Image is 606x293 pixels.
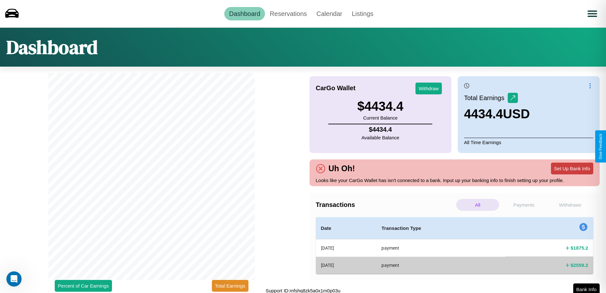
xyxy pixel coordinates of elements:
[321,224,372,232] h4: Date
[212,280,248,292] button: Total Earnings
[381,224,500,232] h4: Transaction Type
[456,199,499,211] p: All
[224,7,265,20] a: Dashboard
[325,164,358,173] h4: Uh Oh!
[376,257,505,274] th: payment
[316,239,377,257] th: [DATE]
[549,199,592,211] p: Withdraws
[316,257,377,274] th: [DATE]
[347,7,378,20] a: Listings
[316,176,594,185] p: Looks like your CarGo Wallet has isn't connected to a bank. Input up your banking info to finish ...
[464,92,508,104] p: Total Earnings
[464,138,593,147] p: All Time Earnings
[571,245,588,251] h4: $ 1875.2
[598,134,603,159] div: Give Feedback
[316,84,356,92] h4: CarGo Wallet
[551,163,593,174] button: Set Up Bank Info
[464,107,530,121] h3: 4434.4 USD
[265,7,312,20] a: Reservations
[376,239,505,257] th: payment
[357,99,403,114] h3: $ 4434.4
[571,262,588,268] h4: $ 2559.2
[316,201,455,209] h4: Transactions
[316,217,594,274] table: simple table
[312,7,347,20] a: Calendar
[361,133,399,142] p: Available Balance
[6,34,98,60] h1: Dashboard
[357,114,403,122] p: Current Balance
[583,5,601,23] button: Open menu
[502,199,545,211] p: Payments
[6,271,22,287] iframe: Intercom live chat
[55,280,112,292] button: Percent of Car Earnings
[415,83,442,94] button: Withdraw
[361,126,399,133] h4: $ 4434.4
